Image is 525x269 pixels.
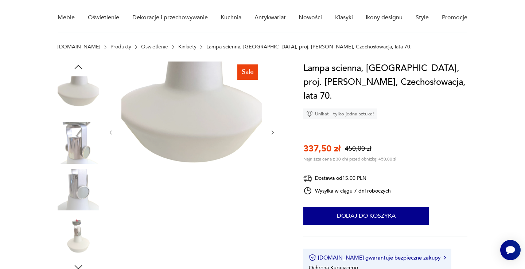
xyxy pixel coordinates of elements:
[303,143,341,155] p: 337,50 zł
[221,4,241,32] a: Kuchnia
[303,108,377,119] div: Unikat - tylko jedna sztuka!
[237,64,258,80] div: Sale
[141,44,168,50] a: Oświetlenie
[58,4,75,32] a: Meble
[303,207,429,225] button: Dodaj do koszyka
[206,44,412,50] p: Lampa scienna, [GEOGRAPHIC_DATA], proj. [PERSON_NAME], Czechosłowacja, lata 70.
[309,254,446,261] button: [DOMAIN_NAME] gwarantuje bezpieczne zakupy
[58,76,99,118] img: Zdjęcie produktu Lampa scienna, kinkiet, proj. Pavel Grus, Czechosłowacja, lata 70.
[345,144,371,153] p: 450,00 zł
[442,4,467,32] a: Promocje
[303,156,396,162] p: Najniższa cena z 30 dni przed obniżką: 450,00 zł
[110,44,131,50] a: Produkty
[303,186,391,195] div: Wysyłka w ciągu 7 dni roboczych
[58,215,99,257] img: Zdjęcie produktu Lampa scienna, kinkiet, proj. Pavel Grus, Czechosłowacja, lata 70.
[306,111,313,117] img: Ikona diamentu
[299,4,322,32] a: Nowości
[121,62,262,202] img: Zdjęcie produktu Lampa scienna, kinkiet, proj. Pavel Grus, Czechosłowacja, lata 70.
[254,4,286,32] a: Antykwariat
[309,254,316,261] img: Ikona certyfikatu
[366,4,402,32] a: Ikony designu
[58,44,100,50] a: [DOMAIN_NAME]
[132,4,208,32] a: Dekoracje i przechowywanie
[303,174,391,183] div: Dostawa od 15,00 PLN
[58,169,99,210] img: Zdjęcie produktu Lampa scienna, kinkiet, proj. Pavel Grus, Czechosłowacja, lata 70.
[416,4,429,32] a: Style
[303,62,467,103] h1: Lampa scienna, [GEOGRAPHIC_DATA], proj. [PERSON_NAME], Czechosłowacja, lata 70.
[88,4,119,32] a: Oświetlenie
[178,44,197,50] a: Kinkiety
[58,123,99,164] img: Zdjęcie produktu Lampa scienna, kinkiet, proj. Pavel Grus, Czechosłowacja, lata 70.
[335,4,353,32] a: Klasyki
[500,240,521,260] iframe: Smartsupp widget button
[444,256,446,260] img: Ikona strzałki w prawo
[303,174,312,183] img: Ikona dostawy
